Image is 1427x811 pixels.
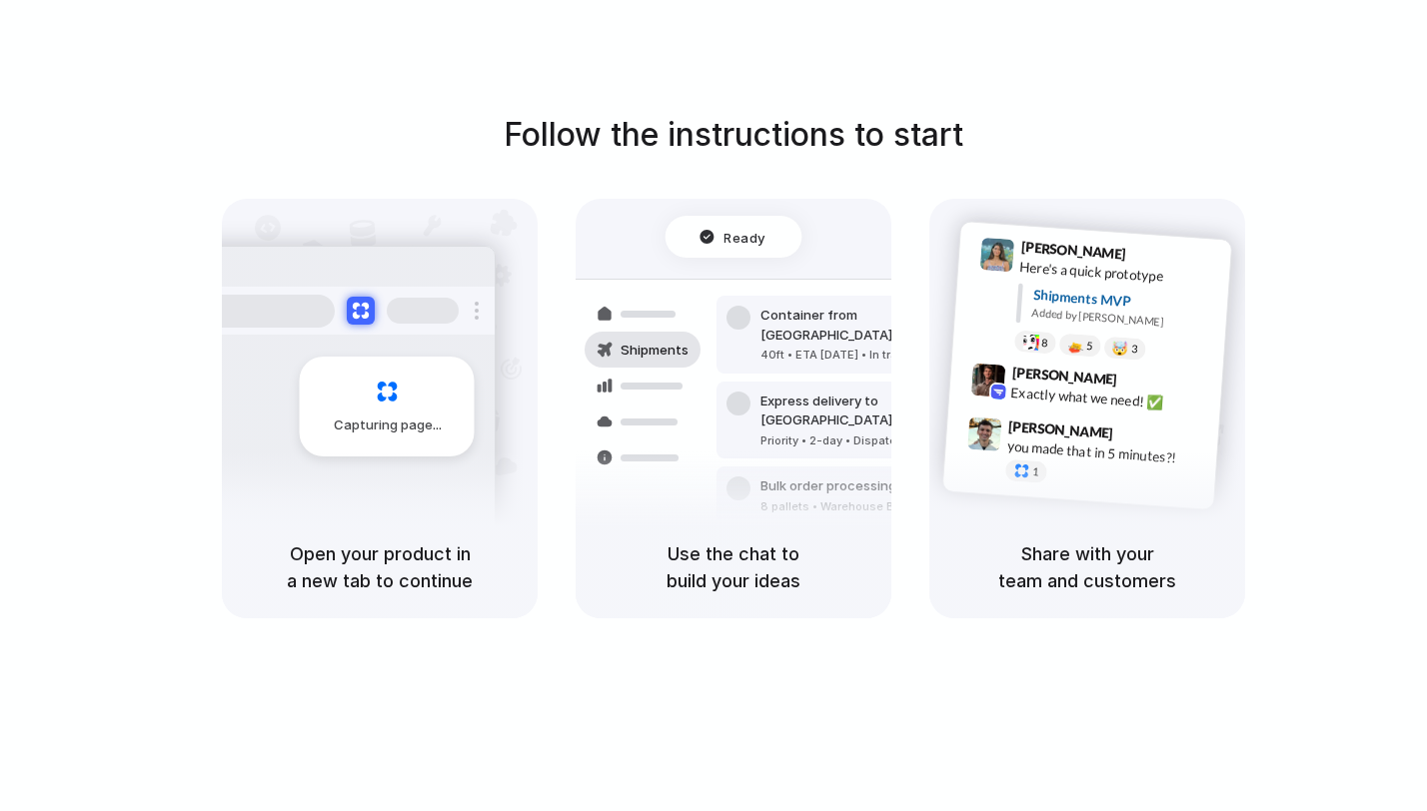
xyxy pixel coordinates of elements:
[1008,415,1114,444] span: [PERSON_NAME]
[1032,466,1039,477] span: 1
[724,227,766,247] span: Ready
[621,341,689,361] span: Shipments
[1031,305,1215,334] div: Added by [PERSON_NAME]
[1132,246,1173,270] span: 9:41 AM
[1041,338,1048,349] span: 8
[760,306,976,345] div: Container from [GEOGRAPHIC_DATA]
[760,476,946,496] div: Bulk order processing
[1006,436,1206,470] div: you made that in 5 minutes?!
[760,498,946,515] div: 8 pallets • Warehouse B • Packed
[1119,425,1160,449] span: 9:47 AM
[1032,285,1217,318] div: Shipments MVP
[953,540,1221,594] h5: Share with your team and customers
[246,540,514,594] h5: Open your product in a new tab to continue
[1131,344,1138,355] span: 3
[1010,383,1210,416] div: Exactly what we need! ✅
[1123,372,1164,396] span: 9:42 AM
[504,111,963,159] h1: Follow the instructions to start
[760,392,976,430] div: Express delivery to [GEOGRAPHIC_DATA]
[760,432,976,449] div: Priority • 2-day • Dispatched
[1011,362,1117,391] span: [PERSON_NAME]
[1019,257,1219,291] div: Here's a quick prototype
[760,347,976,364] div: 40ft • ETA [DATE] • In transit
[334,415,445,435] span: Capturing page
[1112,342,1129,357] div: 🤯
[1020,236,1126,265] span: [PERSON_NAME]
[600,540,867,594] h5: Use the chat to build your ideas
[1086,341,1093,352] span: 5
